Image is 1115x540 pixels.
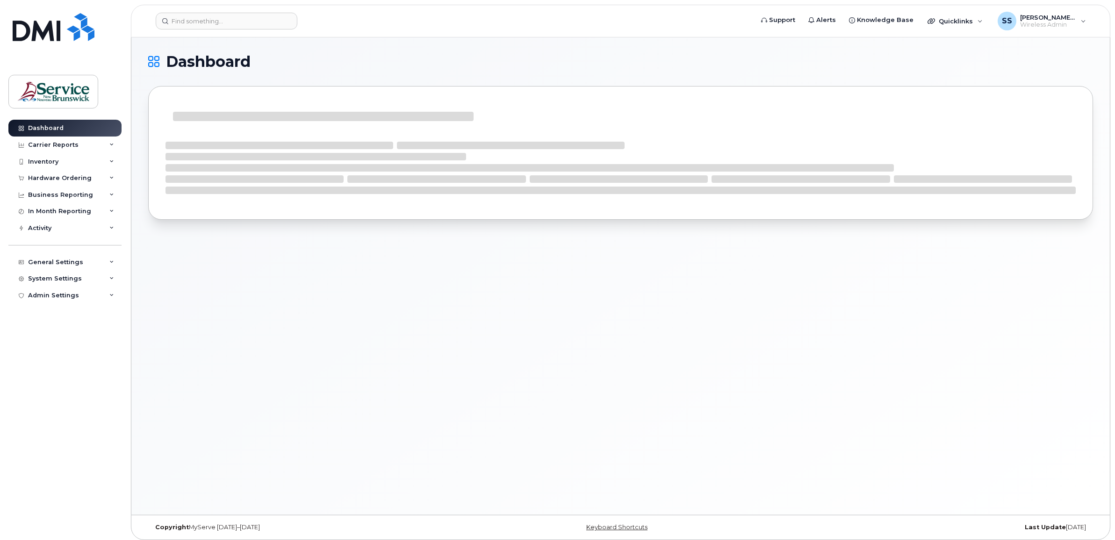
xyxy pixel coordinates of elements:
strong: Copyright [155,524,189,531]
span: Dashboard [166,55,251,69]
strong: Last Update [1025,524,1066,531]
div: MyServe [DATE]–[DATE] [148,524,463,531]
div: [DATE] [778,524,1093,531]
a: Keyboard Shortcuts [586,524,647,531]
